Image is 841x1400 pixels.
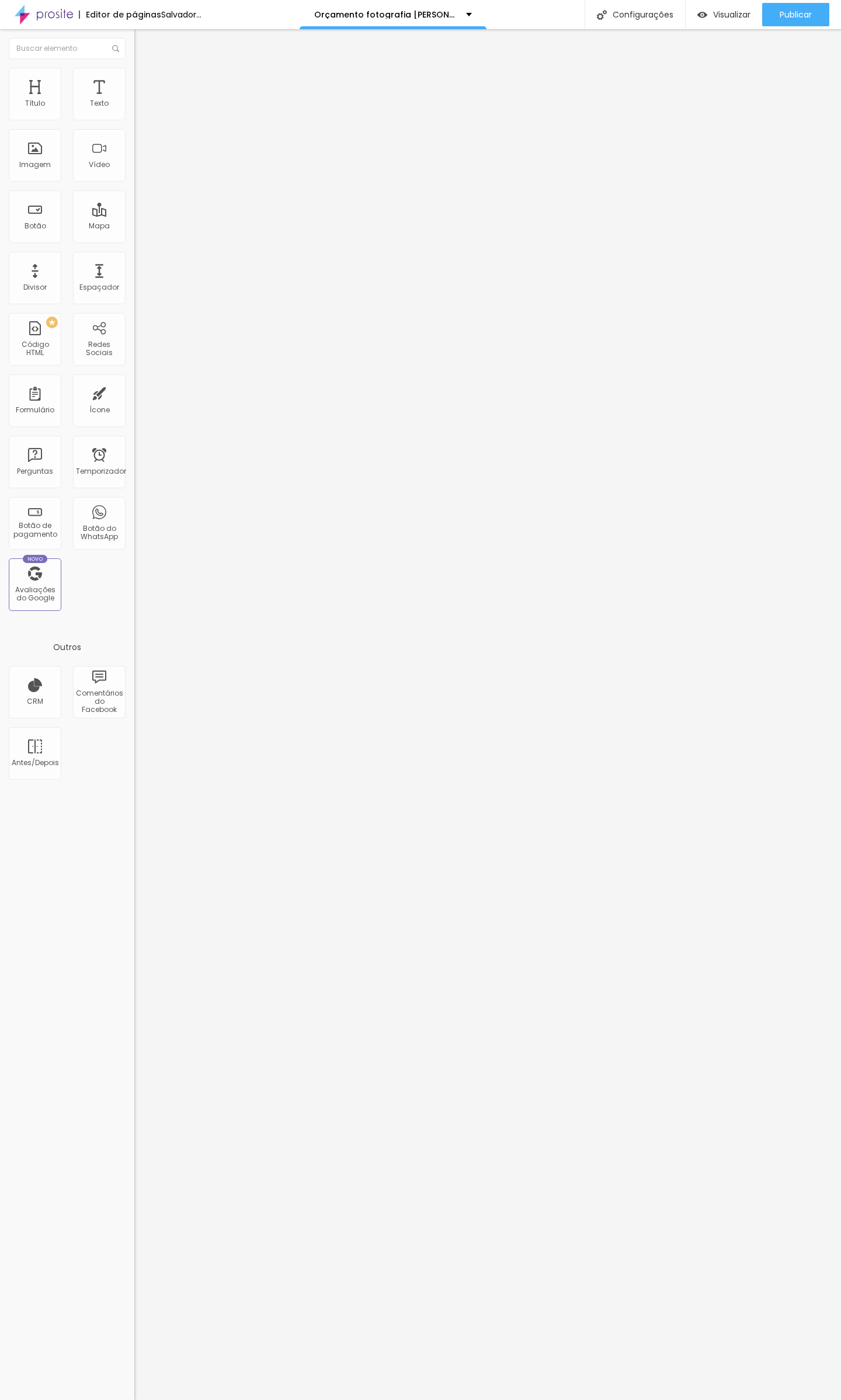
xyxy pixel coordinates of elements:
[81,523,118,541] font: Botão do WhatsApp
[762,3,829,26] button: Publicar
[89,405,110,415] font: Ícone
[25,221,46,231] font: Botão
[90,98,109,108] font: Texto
[86,9,161,20] font: Editor de páginas
[597,10,607,20] img: Ícone
[27,555,43,562] font: Novo
[79,282,119,292] font: Espaçador
[13,520,57,539] font: Botão de pagamento
[15,585,55,603] font: Avaliações do Google
[780,9,812,20] font: Publicar
[134,29,841,1400] iframe: Editor
[16,405,54,415] font: Formulário
[17,466,53,476] font: Perguntas
[613,9,673,20] font: Configurações
[22,339,49,357] font: Código HTML
[23,282,47,292] font: Divisor
[25,98,45,108] font: Título
[19,159,51,169] font: Imagem
[76,466,126,476] font: Temporizador
[76,688,123,715] font: Comentários do Facebook
[697,10,707,20] img: view-1.svg
[9,38,126,59] input: Buscar elemento
[27,696,43,706] font: CRM
[686,3,762,26] button: Visualizar
[314,9,483,20] font: Orçamento fotografia [PERSON_NAME]
[89,159,110,169] font: Vídeo
[89,221,110,231] font: Mapa
[53,641,81,653] font: Outros
[86,339,113,357] font: Redes Sociais
[161,9,201,20] font: Salvador...
[713,9,750,20] font: Visualizar
[12,758,59,767] font: Antes/Depois
[112,45,119,52] img: Ícone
